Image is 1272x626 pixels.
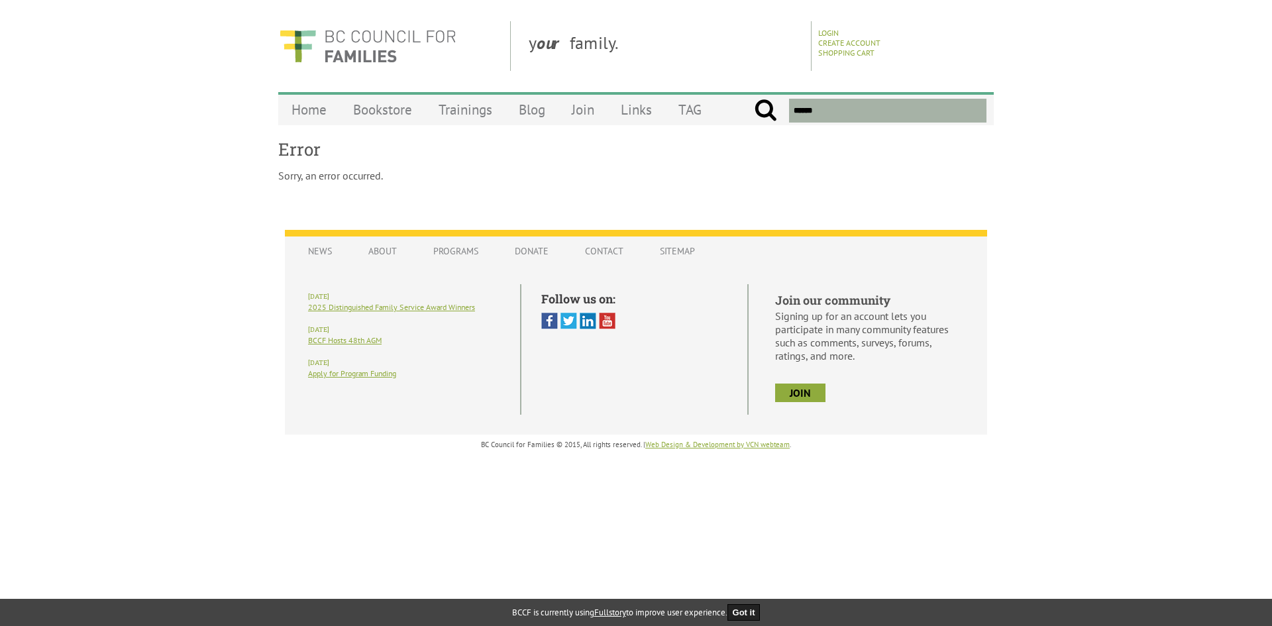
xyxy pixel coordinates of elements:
a: join [775,384,825,402]
div: y family. [518,21,812,71]
a: Apply for Program Funding [308,368,396,378]
a: News [295,238,345,264]
h6: [DATE] [308,325,500,334]
a: About [355,238,410,264]
a: Blog [505,94,558,125]
a: Create Account [818,38,880,48]
a: Donate [502,238,562,264]
a: Contact [572,238,637,264]
a: BCCF Hosts 48th AGM [308,335,382,345]
a: Home [278,94,340,125]
div: Sorry, an error occurred. [278,169,994,182]
h5: Follow us on: [541,291,727,307]
button: Got it [727,604,761,621]
img: You Tube [599,313,615,329]
p: BC Council for Families © 2015, All rights reserved. | . [285,440,987,449]
a: Web Design & Development by VCN webteam [645,440,790,449]
a: Bookstore [340,94,425,125]
input: Submit [754,99,777,123]
a: Sitemap [647,238,708,264]
img: Linked In [580,313,596,329]
a: Links [608,94,665,125]
a: 2025 Distinguished Family Service Award Winners [308,302,475,312]
img: BC Council for FAMILIES [278,21,457,71]
a: Shopping Cart [818,48,874,58]
a: Trainings [425,94,505,125]
img: Twitter [560,313,577,329]
h6: [DATE] [308,292,500,301]
h6: [DATE] [308,358,500,367]
a: Login [818,28,839,38]
a: Join [558,94,608,125]
a: TAG [665,94,715,125]
p: Signing up for an account lets you participate in many community features such as comments, surve... [775,309,964,362]
h5: Join our community [775,292,964,308]
a: Fullstory [594,607,626,618]
h3: Error [278,138,994,160]
a: Programs [420,238,492,264]
img: Facebook [541,313,558,329]
strong: our [537,32,570,54]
